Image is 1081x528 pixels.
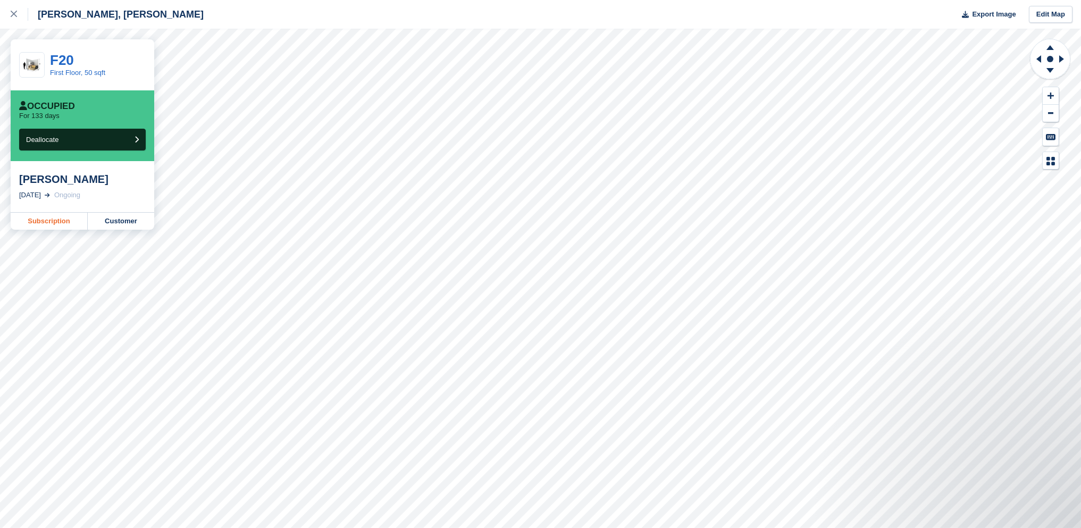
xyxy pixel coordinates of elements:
a: Subscription [11,213,88,230]
span: Deallocate [26,136,58,144]
a: F20 [50,52,74,68]
button: Export Image [956,6,1016,23]
button: Deallocate [19,129,146,150]
div: Ongoing [54,190,80,200]
div: [DATE] [19,190,41,200]
div: Occupied [19,101,75,112]
button: Zoom Out [1043,105,1059,122]
div: [PERSON_NAME], [PERSON_NAME] [28,8,204,21]
a: Edit Map [1029,6,1072,23]
img: 50-sqft-unit.jpg [20,56,44,74]
button: Map Legend [1043,152,1059,170]
button: Keyboard Shortcuts [1043,128,1059,146]
a: Customer [88,213,154,230]
a: First Floor, 50 sqft [50,69,105,77]
p: For 133 days [19,112,60,120]
img: arrow-right-light-icn-cde0832a797a2874e46488d9cf13f60e5c3a73dbe684e267c42b8395dfbc2abf.svg [45,193,50,197]
span: Export Image [972,9,1016,20]
button: Zoom In [1043,87,1059,105]
div: [PERSON_NAME] [19,173,146,186]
